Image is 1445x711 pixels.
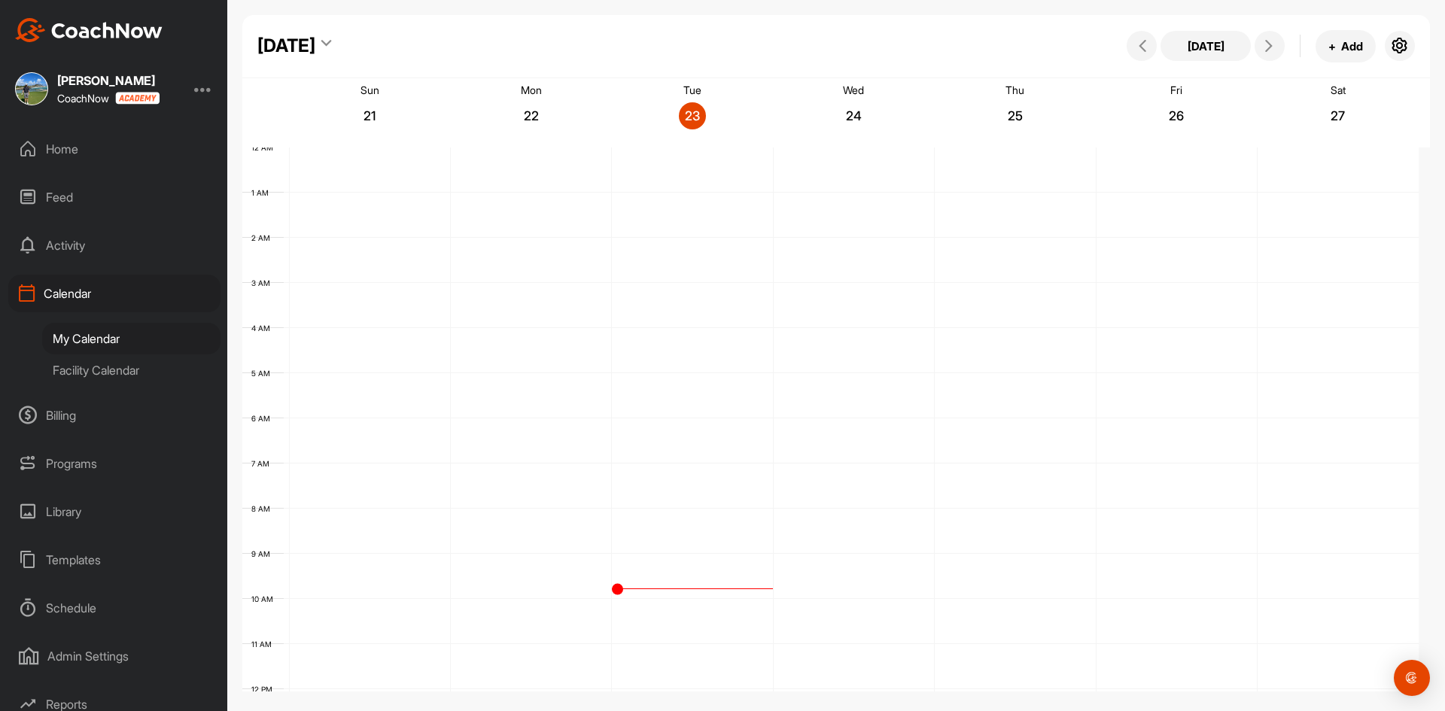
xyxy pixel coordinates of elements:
[257,32,315,59] div: [DATE]
[8,589,221,627] div: Schedule
[42,323,221,354] div: My Calendar
[1316,30,1376,62] button: +Add
[679,108,706,123] p: 23
[8,637,221,675] div: Admin Settings
[612,78,773,147] a: September 23, 2025
[242,188,284,197] div: 1 AM
[15,72,48,105] img: square_fdde8eca5a127bd80392ed3015071003.jpg
[1005,84,1024,96] p: Thu
[843,84,864,96] p: Wed
[42,354,221,386] div: Facility Calendar
[1394,660,1430,696] div: Open Intercom Messenger
[8,445,221,482] div: Programs
[8,275,221,312] div: Calendar
[242,504,285,513] div: 8 AM
[8,493,221,530] div: Library
[773,78,934,147] a: September 24, 2025
[521,84,542,96] p: Mon
[242,324,285,333] div: 4 AM
[1258,78,1419,147] a: September 27, 2025
[242,278,285,287] div: 3 AM
[683,84,701,96] p: Tue
[242,414,285,423] div: 6 AM
[360,84,379,96] p: Sun
[1170,84,1182,96] p: Fri
[1161,31,1251,61] button: [DATE]
[8,226,221,264] div: Activity
[15,18,163,42] img: CoachNow
[242,459,284,468] div: 7 AM
[1002,108,1029,123] p: 25
[840,108,867,123] p: 24
[242,143,288,152] div: 12 AM
[8,178,221,216] div: Feed
[57,92,160,105] div: CoachNow
[935,78,1096,147] a: September 25, 2025
[8,397,221,434] div: Billing
[115,92,160,105] img: CoachNow acadmey
[1325,108,1352,123] p: 27
[57,74,160,87] div: [PERSON_NAME]
[242,233,285,242] div: 2 AM
[1331,84,1346,96] p: Sat
[518,108,545,123] p: 22
[1328,38,1336,54] span: +
[289,78,450,147] a: September 21, 2025
[356,108,383,123] p: 21
[1163,108,1190,123] p: 26
[242,369,285,378] div: 5 AM
[1096,78,1257,147] a: September 26, 2025
[242,594,288,603] div: 10 AM
[242,549,285,558] div: 9 AM
[242,640,287,649] div: 11 AM
[242,685,287,694] div: 12 PM
[450,78,611,147] a: September 22, 2025
[8,130,221,168] div: Home
[8,541,221,579] div: Templates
